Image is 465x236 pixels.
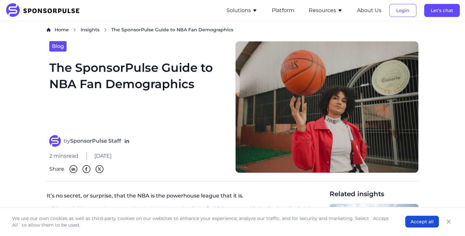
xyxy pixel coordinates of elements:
p: It’s no secret, or surprise, that the NBA is the powerhouse league that it is. [47,189,324,205]
button: Login [389,4,416,17]
span: Share [49,165,64,173]
span: [DATE] [94,152,112,160]
a: Home [54,26,69,33]
img: Linkedin [70,165,77,173]
button: Let's chat [424,4,460,17]
span: Insights [81,27,100,33]
img: Facebook [83,165,90,173]
button: Solutions [226,7,257,14]
a: Follow on LinkedIn [124,138,130,144]
img: chevron right [103,28,107,32]
button: Close [444,217,453,226]
span: Home [54,27,69,33]
span: by [64,137,121,145]
a: Insights [81,26,100,33]
a: Platform [272,8,294,13]
span: The SponsorPulse Guide to NBA Fan Demographics [111,26,233,33]
strong: SponsorPulse Staff [70,138,121,144]
img: SponsorPulse Staff [49,135,61,147]
h1: The SponsorPulse Guide to NBA Fan Demographics [49,59,227,128]
img: Learn more about NBA fans including whether they skew male or female, popularity by household inc... [235,41,419,173]
button: Platform [272,7,294,14]
a: 113M people engaged in the last 12 months [77,206,189,212]
img: chevron right [73,28,77,32]
p: With nearly , 50% of which on a weekly basis, the NBA holds immense cultural significance. [47,205,324,221]
img: Twitter [96,165,103,173]
img: SponsorPulse [5,3,85,18]
a: About Us [357,8,381,13]
a: Login [389,8,416,13]
span: 2 mins read [49,152,78,160]
button: About Us [357,7,381,14]
a: Blog [49,41,67,52]
button: Resources [309,7,343,14]
img: Home [47,28,51,32]
p: We use our own cookies as well as third-party cookies on our websites to enhance your experience,... [12,215,392,228]
button: Accept all [405,216,439,228]
a: Let's chat [424,8,460,13]
span: Related insights [330,189,419,198]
